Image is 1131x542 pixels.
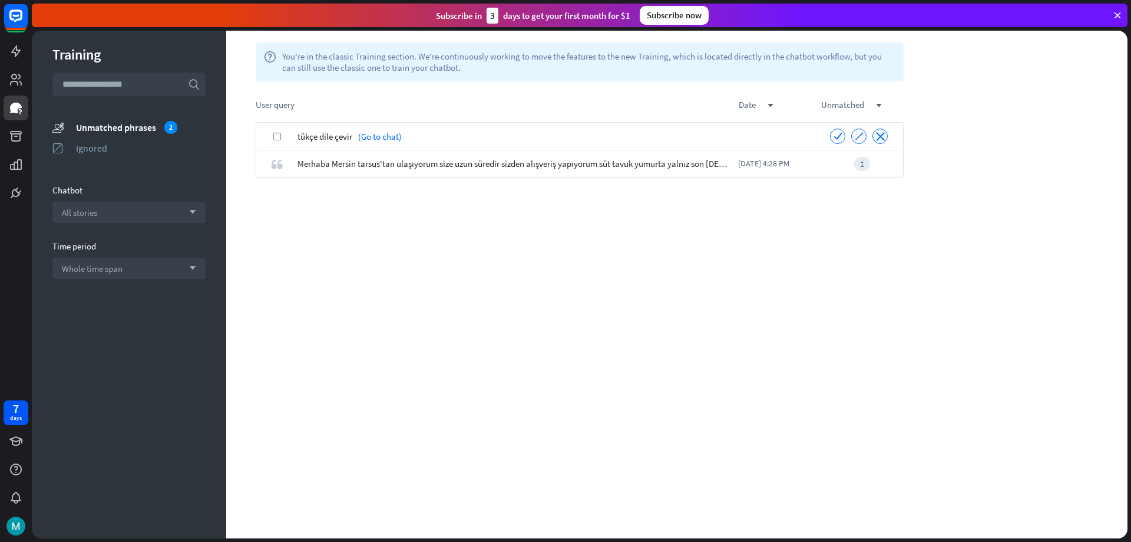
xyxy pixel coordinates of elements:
[282,51,895,73] span: You're in the classic Training section. We're continuously working to move the features to the ne...
[52,142,64,154] i: ignored
[256,99,739,110] div: User query
[297,150,732,178] span: Merhaba Mersin tarsus'tan ulaşıyorum size uzun süredir sizden alışveriş yapıyorum süt tavuk yumur...
[164,121,177,134] div: 2
[52,45,206,64] div: Training
[834,132,842,140] i: check
[876,132,885,141] i: close
[52,121,64,133] i: unmatched_phrases
[76,121,206,134] div: Unmatched phrases
[52,241,206,252] div: Time period
[640,6,709,25] div: Subscribe now
[855,132,864,141] i: ignore
[13,403,19,414] div: 7
[62,207,97,218] span: All stories
[10,414,22,422] div: days
[854,157,870,171] div: 1
[739,99,821,110] div: date
[297,123,352,150] span: tükçe dile çevir
[188,78,200,90] i: search
[876,103,882,109] i: down
[52,185,206,196] div: Chatbot
[436,8,630,24] div: Subscribe in days to get your first month for $1
[4,400,28,425] a: 7 days
[9,5,45,40] button: Open LiveChat chat widget
[62,263,123,274] span: Whole time span
[183,209,196,216] i: arrow_down
[271,158,283,170] i: quote
[352,123,402,150] a: (Go to chat)
[768,103,773,109] i: down
[487,8,498,24] div: 3
[76,142,206,154] div: Ignored
[821,99,904,110] div: unmatched
[264,51,276,73] i: help
[183,265,196,272] i: arrow_down
[738,150,821,178] div: [DATE] 4:28 PM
